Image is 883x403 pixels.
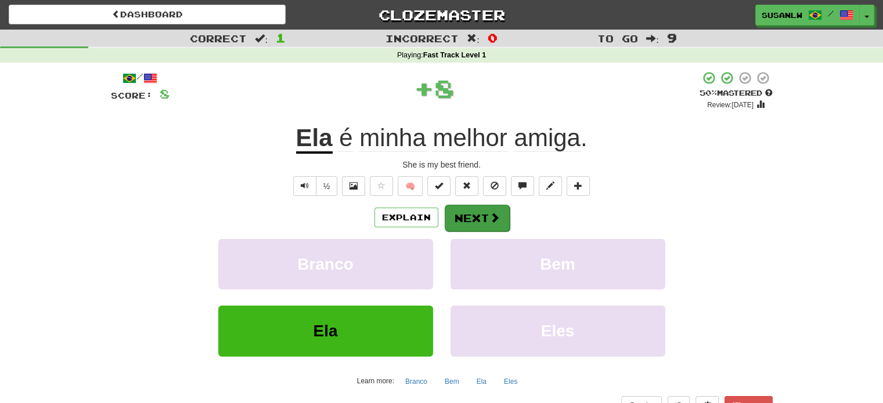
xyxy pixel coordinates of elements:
[597,32,638,44] span: To go
[303,5,580,25] a: Clozemaster
[423,51,486,59] strong: Fast Track Level 1
[541,322,575,340] span: Eles
[646,34,659,43] span: :
[297,255,353,273] span: Branco
[498,373,524,390] button: Eles
[434,74,455,103] span: 8
[398,176,423,196] button: 🧠
[293,176,316,196] button: Play sentence audio (ctl+space)
[755,5,860,26] a: Susanlw /
[111,71,170,85] div: /
[514,124,580,152] span: amiga
[313,322,337,340] span: Ela
[111,159,773,170] div: She is my best friend.
[700,88,717,97] span: 50 %
[470,373,493,390] button: Ela
[218,306,433,356] button: Ela
[316,176,338,196] button: ½
[399,373,434,390] button: Branco
[467,34,480,43] span: :
[9,5,286,24] a: Dashboard
[370,176,393,196] button: Favorite sentence (alt+f)
[414,71,434,106] span: +
[160,86,170,101] span: 8
[488,31,498,45] span: 0
[707,101,754,109] small: Review: [DATE]
[291,176,338,196] div: Text-to-speech controls
[483,176,506,196] button: Ignore sentence (alt+i)
[567,176,590,196] button: Add to collection (alt+a)
[445,205,510,231] button: Next
[255,34,268,43] span: :
[276,31,286,45] span: 1
[427,176,450,196] button: Set this sentence to 100% Mastered (alt+m)
[218,239,433,289] button: Branco
[296,124,333,154] u: Ela
[339,124,352,152] span: é
[111,90,153,100] span: Score:
[450,239,665,289] button: Bem
[828,9,834,17] span: /
[374,208,438,227] button: Explain
[359,124,426,152] span: minha
[333,124,588,152] span: .
[190,32,247,44] span: Correct
[385,32,459,44] span: Incorrect
[700,88,773,99] div: Mastered
[433,124,507,152] span: melhor
[342,176,365,196] button: Show image (alt+x)
[438,373,466,390] button: Bem
[357,377,394,385] small: Learn more:
[667,31,677,45] span: 9
[762,10,802,20] span: Susanlw
[455,176,478,196] button: Reset to 0% Mastered (alt+r)
[539,176,562,196] button: Edit sentence (alt+d)
[450,306,665,356] button: Eles
[511,176,534,196] button: Discuss sentence (alt+u)
[540,255,575,273] span: Bem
